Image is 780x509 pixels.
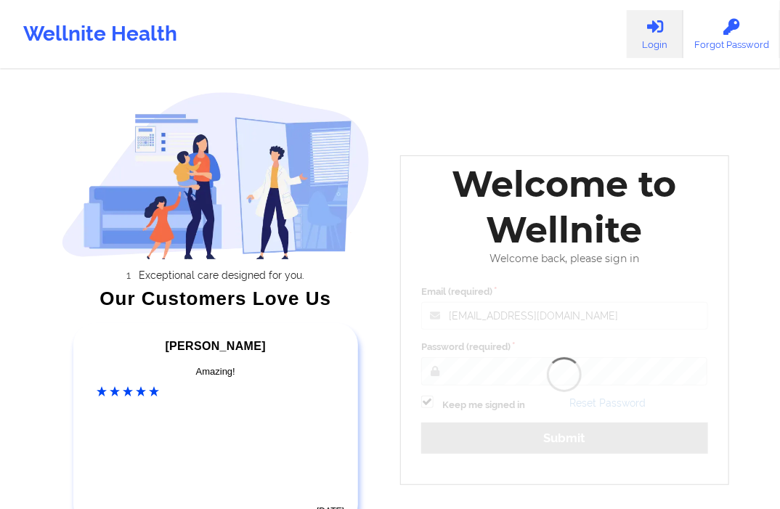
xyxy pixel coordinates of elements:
div: Welcome to Wellnite [411,161,718,253]
a: Forgot Password [683,10,780,58]
div: Amazing! [97,365,335,379]
div: Welcome back, please sign in [411,253,718,265]
img: wellnite-auth-hero_200.c722682e.png [62,91,370,259]
a: Login [627,10,683,58]
span: [PERSON_NAME] [166,340,266,352]
div: Our Customers Love Us [62,291,370,306]
li: Exceptional care designed for you. [74,269,370,281]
